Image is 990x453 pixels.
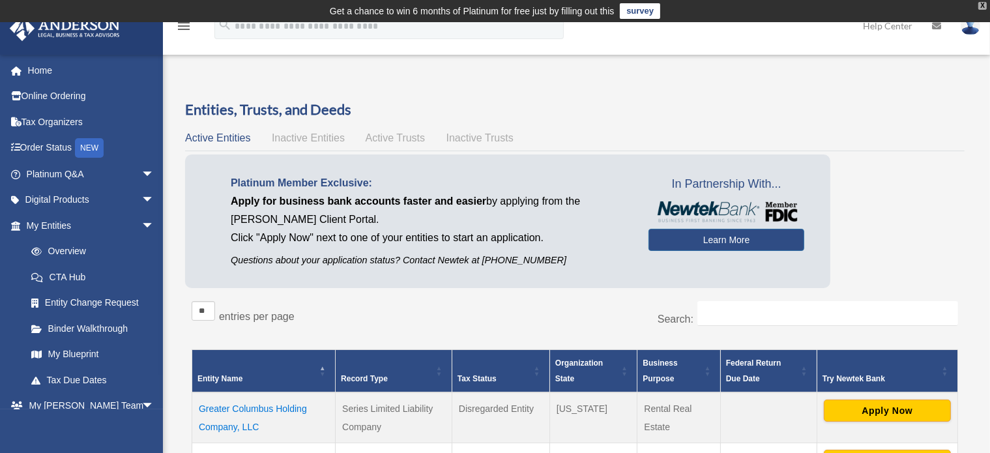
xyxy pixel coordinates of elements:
[192,392,336,443] td: Greater Columbus Holding Company, LLC
[720,349,817,392] th: Federal Return Due Date: Activate to sort
[9,83,174,110] a: Online Ordering
[231,192,629,229] p: by applying from the [PERSON_NAME] Client Portal.
[658,314,693,325] label: Search:
[176,23,192,34] a: menu
[341,374,388,383] span: Record Type
[231,174,629,192] p: Platinum Member Exclusive:
[18,239,161,265] a: Overview
[555,358,603,383] span: Organization State
[192,349,336,392] th: Entity Name: Activate to invert sorting
[655,201,798,222] img: NewtekBankLogoSM.png
[726,358,781,383] span: Federal Return Due Date
[961,16,980,35] img: User Pic
[330,3,615,19] div: Get a chance to win 6 months of Platinum for free just by filling out this
[336,392,452,443] td: Series Limited Liability Company
[231,229,629,247] p: Click "Apply Now" next to one of your entities to start an application.
[141,161,167,188] span: arrow_drop_down
[637,392,720,443] td: Rental Real Estate
[824,400,951,422] button: Apply Now
[620,3,660,19] a: survey
[823,371,938,387] div: Try Newtek Bank
[231,252,629,269] p: Questions about your application status? Contact Newtek at [PHONE_NUMBER]
[643,358,677,383] span: Business Purpose
[197,374,242,383] span: Entity Name
[6,16,124,41] img: Anderson Advisors Platinum Portal
[978,2,987,10] div: close
[458,374,497,383] span: Tax Status
[452,392,549,443] td: Disregarded Entity
[366,132,426,143] span: Active Trusts
[75,138,104,158] div: NEW
[549,349,637,392] th: Organization State: Activate to sort
[9,135,174,162] a: Order StatusNEW
[637,349,720,392] th: Business Purpose: Activate to sort
[446,132,514,143] span: Inactive Trusts
[141,393,167,420] span: arrow_drop_down
[9,393,174,419] a: My [PERSON_NAME] Teamarrow_drop_down
[817,349,957,392] th: Try Newtek Bank : Activate to sort
[452,349,549,392] th: Tax Status: Activate to sort
[219,311,295,322] label: entries per page
[231,196,486,207] span: Apply for business bank accounts faster and easier
[9,187,174,213] a: Digital Productsarrow_drop_down
[185,100,965,120] h3: Entities, Trusts, and Deeds
[18,342,167,368] a: My Blueprint
[18,315,167,342] a: Binder Walkthrough
[185,132,250,143] span: Active Entities
[141,187,167,214] span: arrow_drop_down
[272,132,345,143] span: Inactive Entities
[18,290,167,316] a: Entity Change Request
[648,229,804,251] a: Learn More
[218,18,232,32] i: search
[336,349,452,392] th: Record Type: Activate to sort
[18,367,167,393] a: Tax Due Dates
[9,57,174,83] a: Home
[549,392,637,443] td: [US_STATE]
[18,264,167,290] a: CTA Hub
[648,174,804,195] span: In Partnership With...
[9,161,174,187] a: Platinum Q&Aarrow_drop_down
[9,212,167,239] a: My Entitiesarrow_drop_down
[9,109,174,135] a: Tax Organizers
[176,18,192,34] i: menu
[141,212,167,239] span: arrow_drop_down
